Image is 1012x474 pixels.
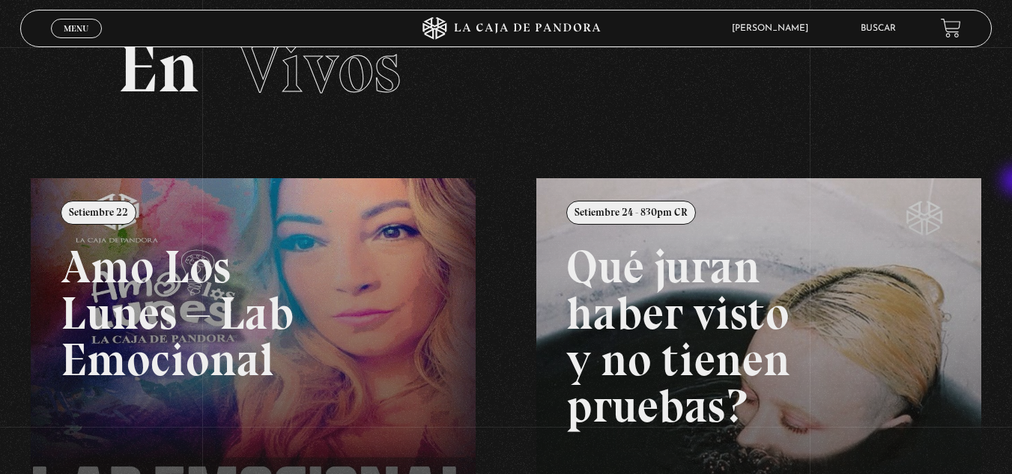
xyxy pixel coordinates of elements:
span: Vivos [237,25,401,110]
a: Buscar [861,24,896,33]
h2: En [118,32,895,103]
span: [PERSON_NAME] [724,24,823,33]
span: Cerrar [58,36,94,46]
a: View your shopping cart [941,18,961,38]
span: Menu [64,24,88,33]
